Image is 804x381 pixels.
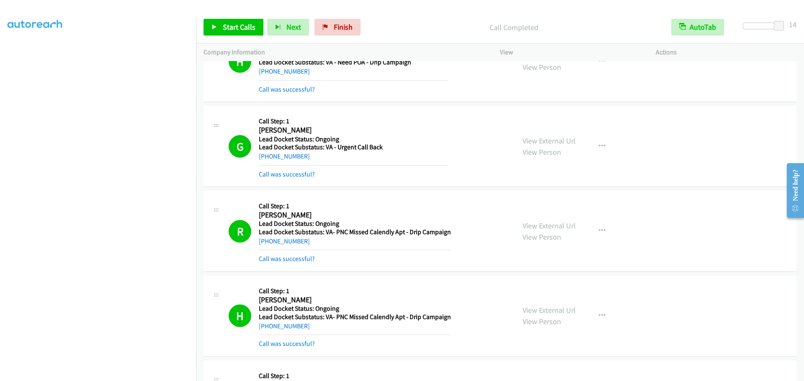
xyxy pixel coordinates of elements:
a: View External Url [523,136,576,146]
h5: Lead Docket Substatus: VA - Need POA - Drip Campaign [259,58,448,66]
p: Company Information [204,47,485,57]
a: View External Url [523,221,576,230]
iframe: Resource Center [780,157,804,224]
span: Finish [334,22,353,32]
p: View [500,47,641,57]
a: View External Url [523,305,576,315]
h1: H [229,304,251,327]
p: Actions [656,47,796,57]
span: Start Calls [223,22,255,32]
div: 14 [789,19,796,30]
a: View Person [523,62,561,72]
span: Next [286,22,301,32]
a: Start Calls [204,19,263,36]
a: [PHONE_NUMBER] [259,67,310,75]
p: Call Completed [372,22,656,33]
h2: [PERSON_NAME] [259,210,448,220]
a: Finish [314,19,361,36]
a: Call was successful? [259,170,315,178]
h5: Call Step: 1 [259,372,451,380]
h5: Call Step: 1 [259,287,451,295]
a: [PHONE_NUMBER] [259,322,310,330]
a: [PHONE_NUMBER] [259,152,310,160]
h1: H [229,50,251,73]
h1: G [229,135,251,158]
h5: Lead Docket Substatus: VA - Urgent Call Back [259,143,448,151]
a: View Person [523,147,561,157]
h2: [PERSON_NAME] [259,125,448,135]
a: [PHONE_NUMBER] [259,237,310,245]
a: Call was successful? [259,340,315,348]
h5: Lead Docket Status: Ongoing [259,135,448,143]
h5: Lead Docket Status: Ongoing [259,220,451,228]
a: View Person [523,317,561,326]
h2: [PERSON_NAME] [259,295,448,305]
h5: Call Step: 1 [259,117,448,125]
a: View Person [523,232,561,242]
button: AutoTab [671,19,724,36]
h5: Lead Docket Status: Ongoing [259,304,451,313]
h5: Lead Docket Substatus: VA- PNC Missed Calendly Apt - Drip Campaign [259,313,451,321]
h5: Call Step: 1 [259,202,451,210]
a: Call was successful? [259,85,315,93]
button: Next [267,19,309,36]
a: Call was successful? [259,255,315,263]
h5: Lead Docket Substatus: VA- PNC Missed Calendly Apt - Drip Campaign [259,228,451,236]
h1: R [229,220,251,243]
